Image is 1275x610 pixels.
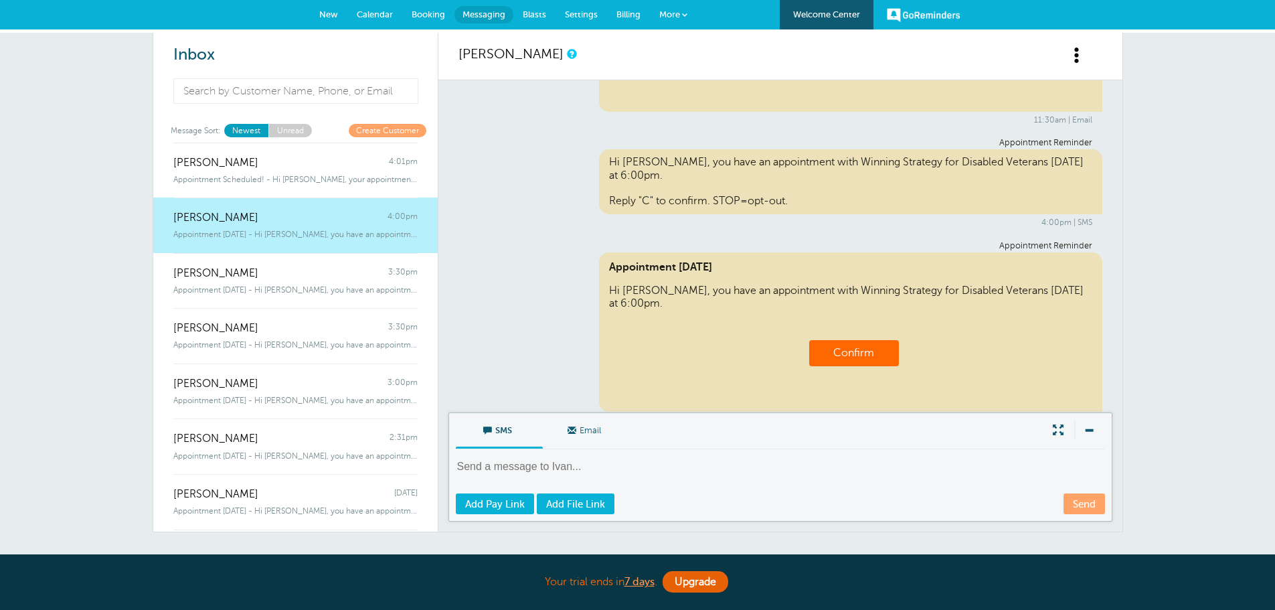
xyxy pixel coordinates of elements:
span: [PERSON_NAME] [173,433,258,445]
span: [PERSON_NAME] [173,322,258,335]
span: Appointment [DATE] - Hi [PERSON_NAME], you have an appointment with Winning Strategy for Disabled... [173,506,418,516]
span: 4:01pm [389,157,418,169]
div: 4:00pm | SMS [469,218,1092,227]
a: Add File Link [537,493,614,514]
a: [PERSON_NAME] 2:31pm Appointment [DATE] - Hi [PERSON_NAME], you have an appointment with Winning ... [153,418,438,474]
span: Appointment [DATE] - Hi [PERSON_NAME], you have an appointment with Winning Strategy for Disabled... [173,230,418,239]
div: 11:30am | Email [469,115,1092,125]
span: Billing [616,9,641,19]
span: Blasts [523,9,546,19]
a: Upgrade [663,571,728,593]
a: Unread [268,124,312,137]
a: Add Pay Link [456,493,534,514]
span: Add File Link [546,499,605,510]
div: Appointment Reminder [469,138,1092,148]
a: [PERSON_NAME] 3:30pm Appointment [DATE] - Hi [PERSON_NAME], you have an appointment with Winning ... [153,253,438,309]
span: [PERSON_NAME] [173,488,258,501]
p: Want a ? [153,552,1123,568]
a: [PERSON_NAME] [DATE] Appointment [DATE] - Hi [PERSON_NAME], you have an appointment with Winning ... [153,474,438,530]
span: Email [553,413,620,445]
a: This is a history of all communications between GoReminders and your customer. [567,50,575,58]
a: [PERSON_NAME] [DATE] Appointment [DATE] - Hi [PERSON_NAME], you have an appointment with Winning ... [153,530,438,585]
span: SMS [466,413,533,445]
span: Appointment [DATE] - Hi [PERSON_NAME], you have an appointment with Winning Strategy for Disabled... [173,340,418,350]
span: 4:00pm [388,212,418,224]
span: [PERSON_NAME] [173,157,258,169]
div: Hi [PERSON_NAME], you have an appointment with Winning Strategy for Disabled Veterans [DATE] at 6... [599,252,1102,412]
span: Message Sort: [171,124,221,137]
span: Appointment [DATE] - Hi [PERSON_NAME], you have an appointment with Winning Strategy for Disabled... [173,285,418,295]
span: New [319,9,338,19]
a: 7 days [624,576,655,588]
span: 2:31pm [390,433,418,445]
span: [DATE] [394,488,418,501]
span: 3:00pm [388,378,418,390]
a: Send [1064,493,1105,514]
span: 3:30pm [388,322,418,335]
span: Messaging [462,9,505,19]
span: [PERSON_NAME] [173,212,258,224]
span: Add Pay Link [465,499,525,510]
a: [PERSON_NAME] [458,46,564,62]
a: [PERSON_NAME] 4:01pm Appointment Scheduled! - Hi [PERSON_NAME], your appointment with Winning Str... [153,143,438,198]
span: Booking [412,9,445,19]
a: Messaging [454,6,513,23]
a: Create Customer [349,124,426,137]
strong: free month [557,553,626,567]
span: 3:30pm [388,267,418,280]
span: Appointment [DATE] - Hi [PERSON_NAME], you have an appointment with Winning Strategy for Disabled... [173,396,418,405]
span: [PERSON_NAME] [173,378,258,390]
a: [PERSON_NAME] 3:30pm Appointment [DATE] - Hi [PERSON_NAME], you have an appointment with Winning ... [153,308,438,364]
span: [PERSON_NAME] [173,267,258,280]
a: Newest [224,124,268,137]
div: Appointment Reminder [469,241,1092,251]
span: Appointment [DATE] [609,261,1092,274]
input: Search by Customer Name, Phone, or Email [173,78,419,104]
h2: Inbox [173,46,418,65]
div: Your trial ends in . [303,568,972,597]
a: [PERSON_NAME] 3:00pm Appointment [DATE] - Hi [PERSON_NAME], you have an appointment with Winning ... [153,364,438,419]
span: Appointment Scheduled! - Hi [PERSON_NAME], your appointment with Winning Strategy for Disabled Ve... [173,175,418,184]
a: [PERSON_NAME] 4:00pm Appointment [DATE] - Hi [PERSON_NAME], you have an appointment with Winning ... [153,198,438,253]
span: Calendar [357,9,393,19]
a: Refer someone to us! [632,553,759,567]
a: Confirm [833,347,874,359]
span: Settings [565,9,598,19]
span: More [659,9,680,19]
span: Appointment [DATE] - Hi [PERSON_NAME], you have an appointment with Winning Strategy for Disabled... [173,451,418,461]
div: Hi [PERSON_NAME], you have an appointment with Winning Strategy for Disabled Veterans [DATE] at 6... [599,149,1102,214]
